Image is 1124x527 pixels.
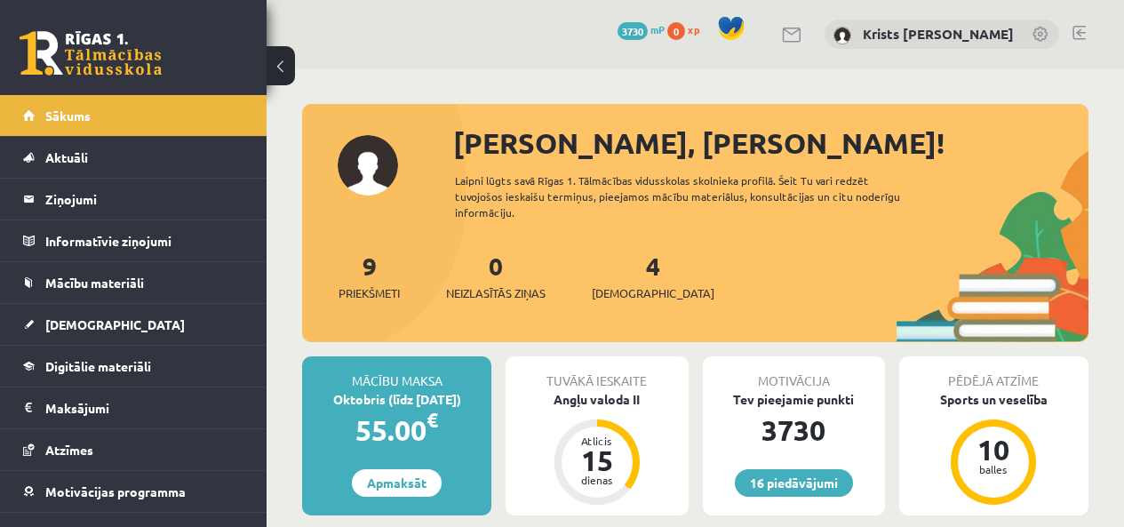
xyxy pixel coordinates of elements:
span: [DEMOGRAPHIC_DATA] [592,284,714,302]
a: Angļu valoda II Atlicis 15 dienas [506,390,688,507]
a: Mācību materiāli [23,262,244,303]
div: [PERSON_NAME], [PERSON_NAME]! [453,122,1088,164]
a: Apmaksāt [352,469,442,497]
span: Mācību materiāli [45,275,144,291]
div: Motivācija [703,356,885,390]
div: 55.00 [302,409,491,451]
a: Rīgas 1. Tālmācības vidusskola [20,31,162,76]
div: 3730 [703,409,885,451]
a: 16 piedāvājumi [735,469,853,497]
a: Sākums [23,95,244,136]
span: Aktuāli [45,149,88,165]
div: balles [967,464,1020,475]
span: xp [688,22,699,36]
a: 9Priekšmeti [339,250,400,302]
div: Laipni lūgts savā Rīgas 1. Tālmācības vidusskolas skolnieka profilā. Šeit Tu vari redzēt tuvojošo... [455,172,927,220]
a: Maksājumi [23,387,244,428]
div: Tuvākā ieskaite [506,356,688,390]
span: Motivācijas programma [45,483,186,499]
div: Angļu valoda II [506,390,688,409]
div: 15 [570,446,624,475]
a: Sports un veselība 10 balles [899,390,1088,507]
a: [DEMOGRAPHIC_DATA] [23,304,244,345]
span: 3730 [618,22,648,40]
div: Sports un veselība [899,390,1088,409]
span: Atzīmes [45,442,93,458]
div: Tev pieejamie punkti [703,390,885,409]
div: Pēdējā atzīme [899,356,1088,390]
a: Motivācijas programma [23,471,244,512]
div: 10 [967,435,1020,464]
span: mP [650,22,665,36]
legend: Informatīvie ziņojumi [45,220,244,261]
a: Krists [PERSON_NAME] [863,25,1014,43]
span: Neizlasītās ziņas [446,284,546,302]
a: Informatīvie ziņojumi [23,220,244,261]
a: Ziņojumi [23,179,244,220]
a: Digitālie materiāli [23,346,244,387]
div: Atlicis [570,435,624,446]
span: 0 [667,22,685,40]
span: Priekšmeti [339,284,400,302]
a: 0 xp [667,22,708,36]
a: 4[DEMOGRAPHIC_DATA] [592,250,714,302]
a: 0Neizlasītās ziņas [446,250,546,302]
span: [DEMOGRAPHIC_DATA] [45,316,185,332]
a: Atzīmes [23,429,244,470]
a: Aktuāli [23,137,244,178]
span: € [426,407,438,433]
legend: Ziņojumi [45,179,244,220]
img: Krists Andrejs Zeile [833,27,851,44]
span: Digitālie materiāli [45,358,151,374]
div: dienas [570,475,624,485]
legend: Maksājumi [45,387,244,428]
span: Sākums [45,108,91,124]
div: Mācību maksa [302,356,491,390]
div: Oktobris (līdz [DATE]) [302,390,491,409]
a: 3730 mP [618,22,665,36]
